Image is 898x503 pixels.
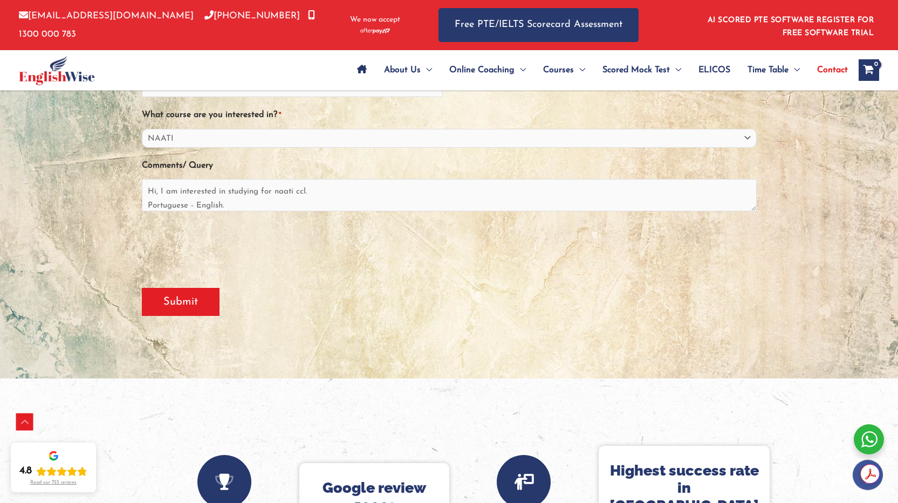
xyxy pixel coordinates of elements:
a: Online CoachingMenu Toggle [441,51,534,89]
a: Free PTE/IELTS Scorecard Assessment [438,8,639,42]
nav: Site Navigation: Main Menu [348,51,848,89]
span: Menu Toggle [421,51,432,89]
a: About UsMenu Toggle [375,51,441,89]
img: white-facebook.png [853,460,883,490]
span: Menu Toggle [789,51,800,89]
a: ELICOS [690,51,739,89]
aside: Header Widget 1 [701,8,879,43]
span: Scored Mock Test [602,51,670,89]
label: What course are you interested in? [142,106,281,124]
span: Time Table [748,51,789,89]
span: Courses [543,51,574,89]
a: CoursesMenu Toggle [534,51,594,89]
a: 1300 000 783 [19,11,315,38]
div: Rating: 4.8 out of 5 [19,465,87,478]
a: AI SCORED PTE SOFTWARE REGISTER FOR FREE SOFTWARE TRIAL [708,16,874,37]
span: Menu Toggle [574,51,585,89]
a: Time TableMenu Toggle [739,51,808,89]
span: Online Coaching [449,51,515,89]
div: 4.8 [19,465,32,478]
a: [PHONE_NUMBER] [204,11,300,20]
a: View Shopping Cart, empty [859,59,879,81]
div: Read our 723 reviews [30,480,77,486]
span: Contact [817,51,848,89]
span: About Us [384,51,421,89]
label: Comments/ Query [142,157,213,175]
a: Contact [808,51,848,89]
input: Submit [142,288,220,316]
span: Menu Toggle [670,51,681,89]
img: Afterpay-Logo [360,28,390,34]
a: Scored Mock TestMenu Toggle [594,51,690,89]
a: [EMAIL_ADDRESS][DOMAIN_NAME] [19,11,194,20]
iframe: reCAPTCHA [142,226,306,268]
span: We now accept [350,15,400,25]
span: Menu Toggle [515,51,526,89]
img: cropped-ew-logo [19,56,95,85]
span: ELICOS [698,51,730,89]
